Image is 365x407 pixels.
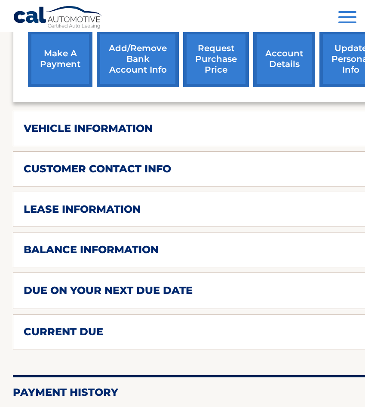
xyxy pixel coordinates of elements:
[24,284,193,297] h2: due on your next due date
[24,162,171,175] h2: customer contact info
[24,122,153,135] h2: vehicle information
[24,203,141,216] h2: lease information
[183,31,249,87] a: request purchase price
[24,243,159,256] h2: balance information
[13,6,103,31] a: Cal Automotive
[24,325,103,338] h2: current due
[28,31,92,87] a: make a payment
[97,31,179,87] a: Add/Remove bank account info
[253,31,315,87] a: account details
[338,11,356,25] button: Menu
